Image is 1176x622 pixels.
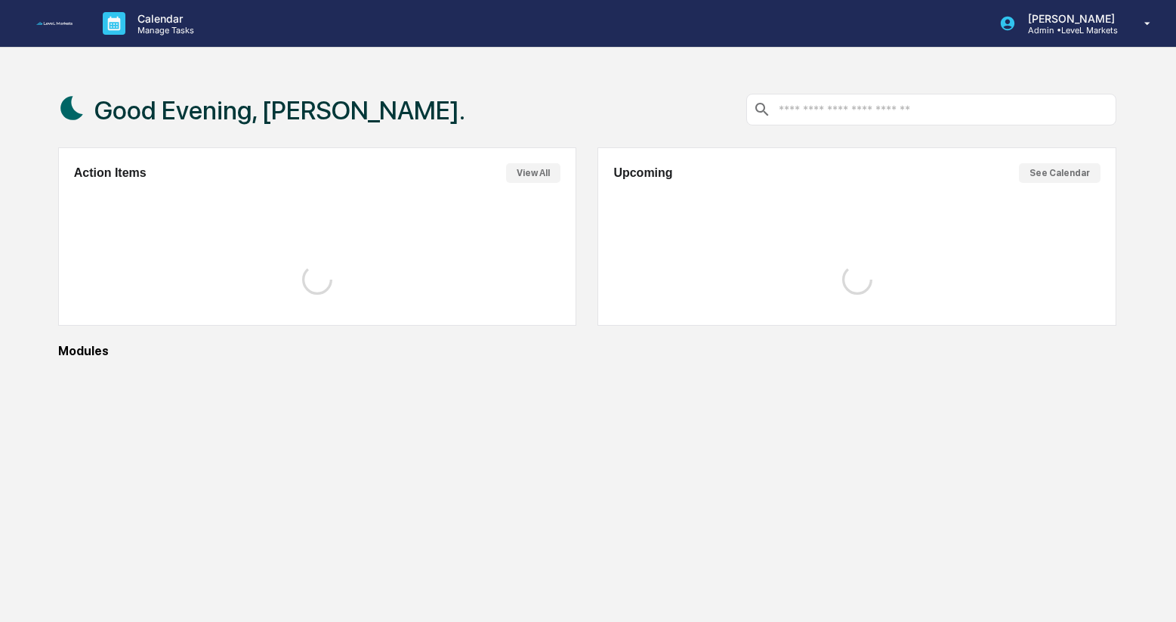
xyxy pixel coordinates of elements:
h2: Upcoming [613,166,672,180]
img: logo [36,22,73,26]
div: Modules [58,344,1116,358]
p: Manage Tasks [125,25,202,36]
h1: Good Evening, [PERSON_NAME]. [94,95,465,125]
p: Calendar [125,12,202,25]
p: Admin • LeveL Markets [1016,25,1122,36]
button: See Calendar [1019,163,1100,183]
p: [PERSON_NAME] [1016,12,1122,25]
button: View All [506,163,560,183]
h2: Action Items [74,166,147,180]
